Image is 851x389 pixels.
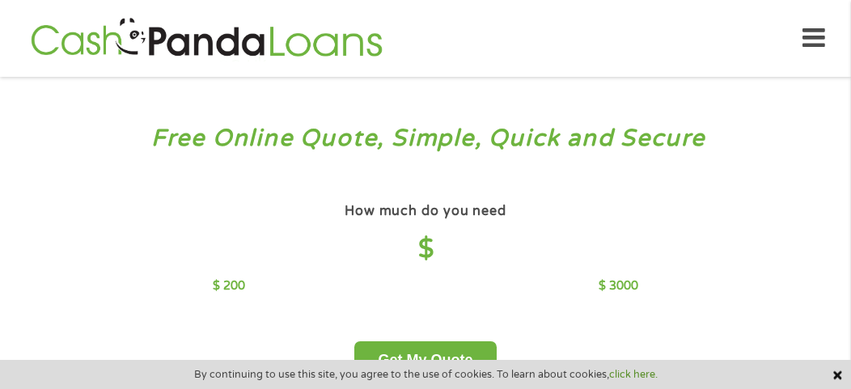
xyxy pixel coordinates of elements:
[47,124,805,154] h3: Free Online Quote, Simple, Quick and Secure
[354,341,496,379] button: Get My Quote
[194,369,658,380] span: By continuing to use this site, you agree to the use of cookies. To learn about cookies,
[26,15,387,61] img: GetLoanNow Logo
[213,277,245,295] p: $ 200
[609,368,658,381] a: click here.
[213,233,637,266] h4: $
[345,203,506,220] h4: How much do you need
[599,277,638,295] p: $ 3000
